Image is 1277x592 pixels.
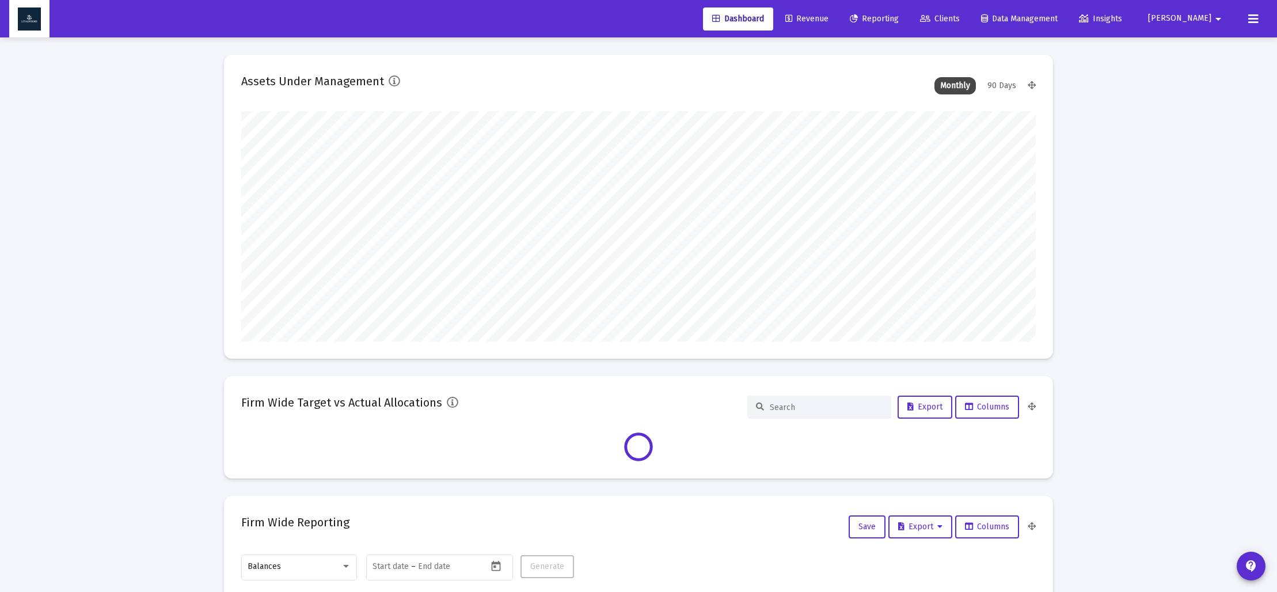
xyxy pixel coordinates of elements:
[898,522,942,532] span: Export
[488,557,504,574] button: Open calendar
[248,561,281,571] span: Balances
[785,14,828,24] span: Revenue
[982,77,1022,94] div: 90 Days
[907,402,942,412] span: Export
[841,7,908,31] a: Reporting
[411,562,416,571] span: –
[776,7,838,31] a: Revenue
[965,522,1009,532] span: Columns
[1148,14,1211,24] span: [PERSON_NAME]
[955,515,1019,538] button: Columns
[1070,7,1131,31] a: Insights
[241,72,384,90] h2: Assets Under Management
[965,402,1009,412] span: Columns
[418,562,473,571] input: End date
[850,14,899,24] span: Reporting
[373,562,409,571] input: Start date
[520,555,574,578] button: Generate
[849,515,885,538] button: Save
[981,14,1058,24] span: Data Management
[241,393,442,412] h2: Firm Wide Target vs Actual Allocations
[898,396,952,419] button: Export
[1079,14,1122,24] span: Insights
[1211,7,1225,31] mat-icon: arrow_drop_down
[770,403,883,412] input: Search
[955,396,1019,419] button: Columns
[530,561,564,571] span: Generate
[858,522,876,532] span: Save
[712,14,764,24] span: Dashboard
[972,7,1067,31] a: Data Management
[241,513,349,532] h2: Firm Wide Reporting
[888,515,952,538] button: Export
[920,14,960,24] span: Clients
[1134,7,1239,30] button: [PERSON_NAME]
[934,77,976,94] div: Monthly
[703,7,773,31] a: Dashboard
[911,7,969,31] a: Clients
[1244,559,1258,573] mat-icon: contact_support
[18,7,41,31] img: Dashboard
